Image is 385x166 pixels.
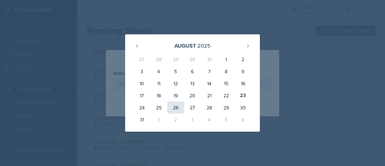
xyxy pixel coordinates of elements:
div: 5 [218,114,235,126]
div: 27 [134,53,150,65]
div: 17 [134,89,150,102]
div: 12 [167,77,184,89]
div: 30 [184,53,201,65]
div: 18 [150,89,167,102]
div: 3 [184,114,201,126]
div: 20 [184,89,201,102]
div: 21 [201,89,218,102]
div: 1 [218,53,235,65]
div: 16 [235,77,251,89]
div: 11 [150,77,167,89]
div: 10 [134,77,150,89]
div: 26 [167,102,184,114]
div: 27 [184,102,201,114]
div: 3 [134,65,150,77]
div: 28 [201,102,218,114]
div: 29 [218,102,235,114]
div: 6 [235,114,251,126]
div: 24 [134,102,150,114]
div: 1 [150,114,167,126]
div: 28 [150,53,167,65]
div: 30 [235,102,251,114]
div: 22 [218,89,235,102]
div: 4 [201,114,218,126]
div: 8 [218,65,235,77]
div: 23 [235,89,251,102]
div: 25 [150,102,167,114]
div: 4 [150,65,167,77]
div: 31 [201,53,218,65]
div: August [174,42,196,50]
div: 2025 [197,42,211,50]
div: 2 [167,114,184,126]
div: 2 [235,53,251,65]
div: 13 [184,77,201,89]
div: 19 [167,89,184,102]
div: 29 [167,53,184,65]
div: 5 [167,65,184,77]
div: 14 [201,77,218,89]
div: 31 [134,114,150,126]
div: 15 [218,77,235,89]
div: 6 [184,65,201,77]
div: 9 [235,65,251,77]
div: 7 [201,65,218,77]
